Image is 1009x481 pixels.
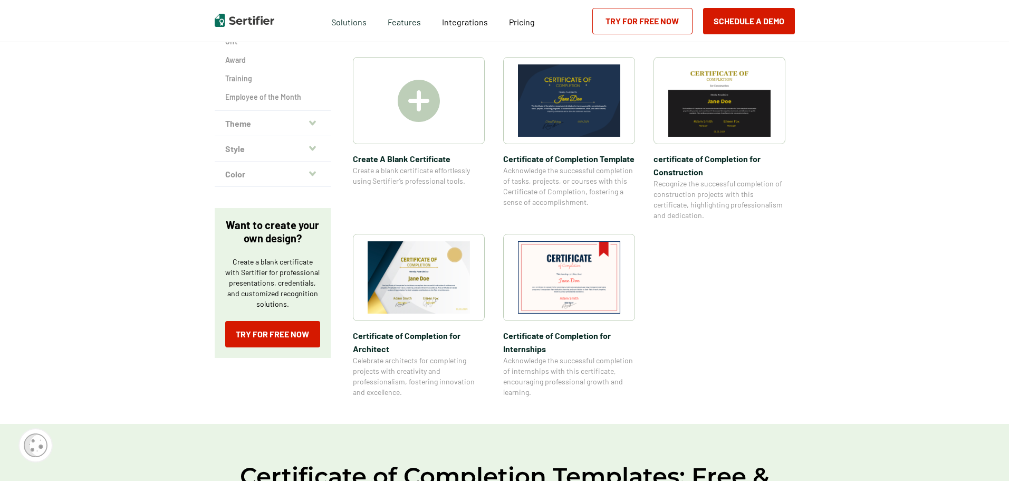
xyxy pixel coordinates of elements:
iframe: Chat Widget [956,430,1009,481]
span: Certificate of Completion​ for Internships [503,329,635,355]
a: Award [225,55,320,65]
img: Sertifier | Digital Credentialing Platform [215,14,274,27]
span: Certificate of Completion Template [503,152,635,165]
img: Cookie Popup Icon [24,433,47,457]
span: Create A Blank Certificate [353,152,485,165]
p: Create a blank certificate with Sertifier for professional presentations, credentials, and custom... [225,257,320,309]
a: Try for Free Now [592,8,693,34]
a: certificate of Completion for Constructioncertificate of Completion for ConstructionRecognize the... [654,57,785,221]
a: Pricing [509,14,535,27]
button: Color [215,162,331,187]
button: Theme [215,111,331,136]
a: Try for Free Now [225,321,320,347]
a: Training [225,73,320,84]
span: Acknowledge the successful completion of internships with this certificate, encouraging professio... [503,355,635,398]
p: Want to create your own design? [225,219,320,245]
a: Certificate of Completion TemplateCertificate of Completion TemplateAcknowledge the successful co... [503,57,635,221]
img: Certificate of Completion​ for Architect [368,241,470,314]
img: certificate of Completion for Construction [668,64,771,137]
img: Certificate of Completion​ for Internships [518,241,620,314]
a: Integrations [442,14,488,27]
span: Create a blank certificate effortlessly using Sertifier’s professional tools. [353,165,485,186]
button: Style [215,136,331,162]
span: certificate of Completion for Construction [654,152,785,178]
span: Features [388,14,421,27]
span: Acknowledge the successful completion of tasks, projects, or courses with this Certificate of Com... [503,165,635,208]
a: Certificate of Completion​ for ArchitectCertificate of Completion​ for ArchitectCelebrate archite... [353,234,485,398]
span: Integrations [442,17,488,27]
img: Create A Blank Certificate [398,80,440,122]
span: Certificate of Completion​ for Architect [353,329,485,355]
span: Pricing [509,17,535,27]
a: Employee of the Month [225,92,320,102]
img: Certificate of Completion Template [518,64,620,137]
a: Certificate of Completion​ for InternshipsCertificate of Completion​ for InternshipsAcknowledge t... [503,234,635,398]
span: Celebrate architects for completing projects with creativity and professionalism, fostering innov... [353,355,485,398]
span: Solutions [331,14,367,27]
button: Schedule a Demo [703,8,795,34]
span: Recognize the successful completion of construction projects with this certificate, highlighting ... [654,178,785,221]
